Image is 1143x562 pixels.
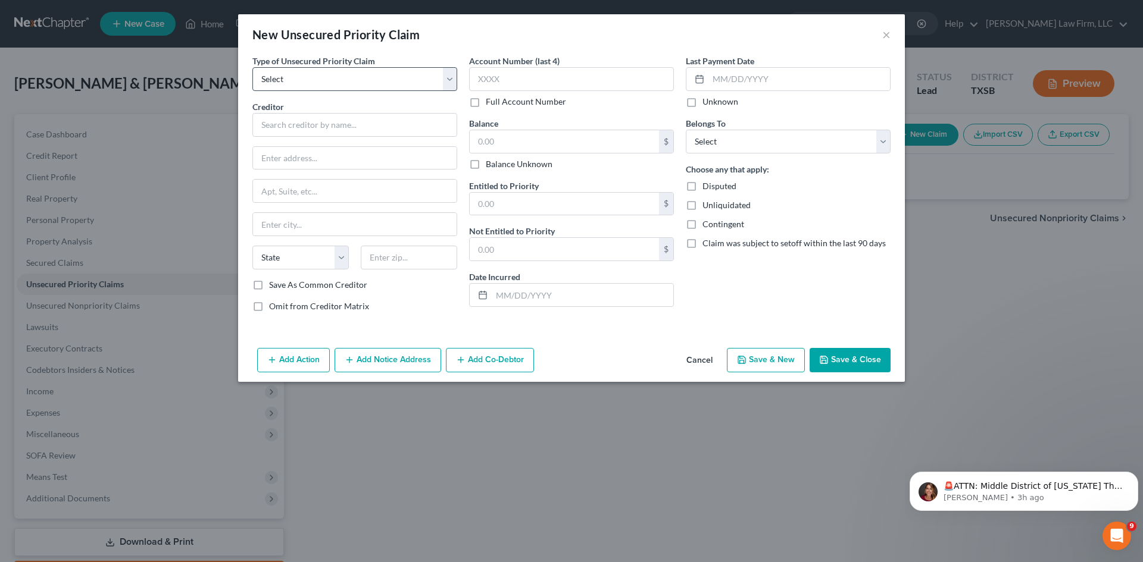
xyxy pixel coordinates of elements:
[702,238,886,248] span: Claim was subject to setoff within the last 90 days
[470,238,659,260] input: 0.00
[469,180,539,192] label: Entitled to Priority
[361,246,457,269] input: Enter zip...
[686,163,769,175] label: Choose any that apply:
[702,181,736,191] span: Disputed
[727,348,805,373] button: Save & New
[269,301,369,311] span: Omit from Creditor Matrix
[659,193,673,215] div: $
[702,219,744,229] span: Contingent
[810,348,891,373] button: Save & Close
[492,284,673,306] input: MM/DD/YYYY
[470,130,659,153] input: 0.00
[486,158,552,170] label: Balance Unknown
[486,96,566,108] label: Full Account Number
[252,56,375,66] span: Type of Unsecured Priority Claim
[677,349,722,373] button: Cancel
[1103,522,1131,550] iframe: Intercom live chat
[469,225,555,237] label: Not Entitled to Priority
[708,68,890,90] input: MM/DD/YYYY
[269,279,367,291] label: Save As Common Creditor
[446,348,534,373] button: Add Co-Debtor
[659,238,673,260] div: $
[253,180,457,202] input: Apt, Suite, etc...
[1127,522,1136,531] span: 9
[905,447,1143,530] iframe: Intercom notifications message
[469,117,498,130] label: Balance
[469,67,674,91] input: XXXX
[470,193,659,215] input: 0.00
[702,96,738,108] label: Unknown
[252,26,420,43] div: New Unsecured Priority Claim
[253,213,457,236] input: Enter city...
[335,348,441,373] button: Add Notice Address
[253,147,457,169] input: Enter address...
[252,102,284,112] span: Creditor
[469,55,560,67] label: Account Number (last 4)
[252,113,457,137] input: Search creditor by name...
[686,118,726,128] span: Belongs To
[257,348,330,373] button: Add Action
[882,27,891,42] button: ×
[659,130,673,153] div: $
[702,200,751,210] span: Unliquidated
[686,55,754,67] label: Last Payment Date
[469,271,520,283] label: Date Incurred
